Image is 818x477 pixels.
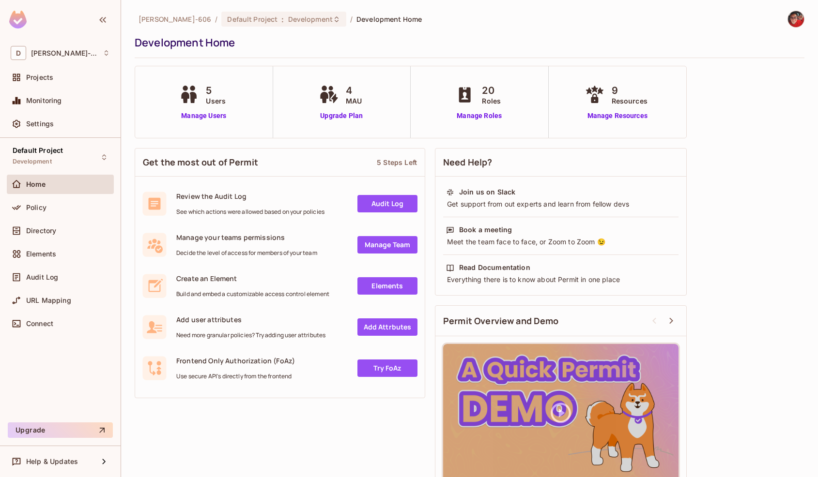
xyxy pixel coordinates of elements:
[11,46,26,60] span: D
[357,195,417,212] a: Audit Log
[612,83,648,98] span: 9
[176,290,329,298] span: Build and embed a customizable access control element
[357,359,417,377] a: Try FoAz
[446,275,676,284] div: Everything there is to know about Permit in one place
[443,156,493,168] span: Need Help?
[446,199,676,209] div: Get support from out experts and learn from fellow devs
[356,15,422,24] span: Development Home
[350,15,353,24] li: /
[13,158,52,165] span: Development
[9,11,27,29] img: SReyMgAAAABJRU5ErkJggg==
[482,83,501,98] span: 20
[26,320,53,328] span: Connect
[176,274,329,283] span: Create an Element
[446,237,676,247] div: Meet the team face to face, or Zoom to Zoom 😉
[176,356,295,365] span: Frontend Only Authorization (FoAz)
[26,458,78,465] span: Help & Updates
[357,277,417,295] a: Elements
[13,147,63,154] span: Default Project
[443,315,559,327] span: Permit Overview and Demo
[176,373,295,380] span: Use secure API's directly from the frontend
[377,158,417,167] div: 5 Steps Left
[135,35,800,50] div: Development Home
[26,297,71,304] span: URL Mapping
[26,250,56,258] span: Elements
[139,15,211,24] span: the active workspace
[26,74,53,81] span: Projects
[357,236,417,253] a: Manage Team
[453,111,506,121] a: Manage Roles
[206,83,226,98] span: 5
[176,331,325,339] span: Need more granular policies? Try adding user attributes
[281,15,284,23] span: :
[227,15,278,24] span: Default Project
[26,97,62,104] span: Monitoring
[346,83,362,98] span: 4
[176,208,324,216] span: See which actions were allowed based on your policies
[612,96,648,106] span: Resources
[459,187,515,197] div: Join us on Slack
[459,225,512,235] div: Book a meeting
[346,96,362,106] span: MAU
[26,273,58,281] span: Audit Log
[26,120,54,128] span: Settings
[788,11,804,27] img: Tori
[26,227,56,235] span: Directory
[176,192,324,201] span: Review the Audit Log
[215,15,217,24] li: /
[357,318,417,336] a: Add Attrbutes
[26,180,46,188] span: Home
[288,15,333,24] span: Development
[482,96,501,106] span: Roles
[177,111,231,121] a: Manage Users
[143,156,258,168] span: Get the most out of Permit
[583,111,652,121] a: Manage Resources
[176,249,317,257] span: Decide the level of access for members of your team
[176,315,325,324] span: Add user attributes
[317,111,367,121] a: Upgrade Plan
[26,204,46,211] span: Policy
[459,263,530,272] div: Read Documentation
[8,422,113,438] button: Upgrade
[176,233,317,242] span: Manage your teams permissions
[31,49,98,57] span: Workspace: Doug-606
[206,96,226,106] span: Users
